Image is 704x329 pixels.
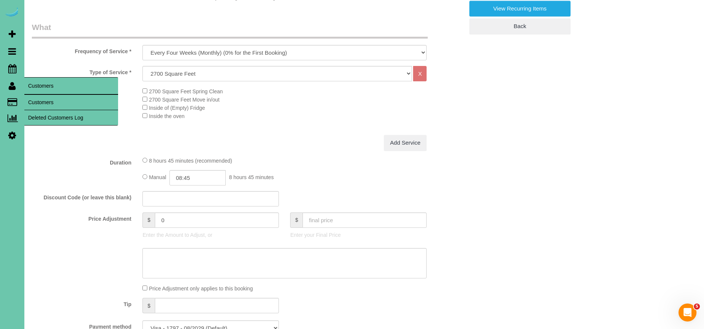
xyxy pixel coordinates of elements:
span: Inside the oven [149,113,184,119]
label: Type of Service * [26,66,137,76]
span: Price Adjustment only applies to this booking [149,286,253,292]
iframe: Intercom live chat [679,304,697,322]
ul: Customers [24,94,118,126]
a: View Recurring Items [469,1,571,16]
span: Manual [149,174,166,180]
label: Frequency of Service * [26,45,137,55]
label: Price Adjustment [26,212,137,223]
span: $ [142,298,155,313]
a: Customers [24,95,118,110]
span: 8 hours 45 minutes (recommended) [149,158,232,164]
span: Inside of (Empty) Fridge [149,105,205,111]
label: Duration [26,156,137,166]
span: Customers [24,77,118,94]
span: 5 [694,304,700,310]
label: Tip [26,298,137,308]
a: Deleted Customers Log [24,110,118,125]
img: Automaid Logo [4,7,19,18]
a: Add Service [384,135,427,151]
span: 2700 Square Feet Spring Clean [149,88,223,94]
span: 8 hours 45 minutes [229,174,274,180]
span: $ [290,212,303,228]
a: Back [469,18,571,34]
span: $ [142,212,155,228]
p: Enter the Amount to Adjust, or [142,231,279,239]
span: 2700 Square Feet Move in/out [149,97,219,103]
input: final price [303,212,427,228]
legend: What [32,22,428,39]
label: Discount Code (or leave this blank) [26,191,137,201]
p: Enter your Final Price [290,231,427,239]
